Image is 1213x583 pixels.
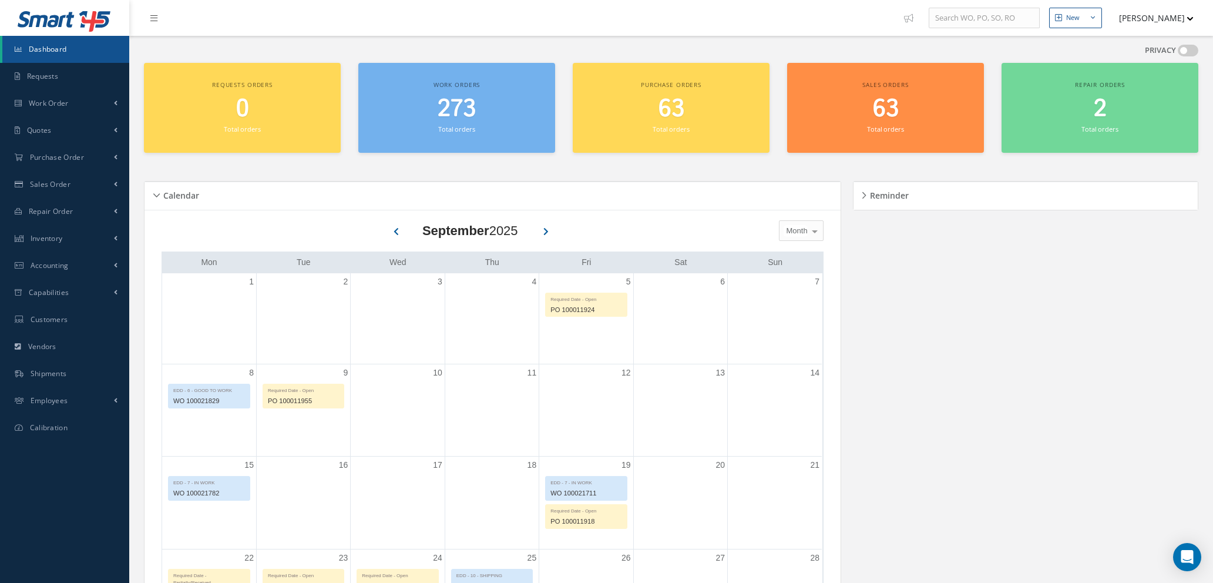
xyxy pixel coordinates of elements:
[1173,543,1201,571] div: Open Intercom Messenger
[341,273,351,290] a: September 2, 2025
[483,255,502,270] a: Thursday
[31,314,68,324] span: Customers
[1002,63,1198,153] a: Repair orders 2 Total orders
[431,550,445,567] a: September 24, 2025
[144,63,341,153] a: Requests orders 0 Total orders
[2,36,129,63] a: Dashboard
[199,255,219,270] a: Monday
[1049,8,1102,28] button: New
[619,457,633,474] a: September 19, 2025
[263,569,344,579] div: Required Date - Open
[431,457,445,474] a: September 17, 2025
[31,233,63,243] span: Inventory
[29,287,69,297] span: Capabilities
[619,364,633,381] a: September 12, 2025
[438,125,475,133] small: Total orders
[728,273,822,364] td: September 7, 2025
[169,384,250,394] div: EDD - 6 - GOOD TO WORK
[728,457,822,549] td: September 21, 2025
[718,273,727,290] a: September 6, 2025
[633,457,727,549] td: September 20, 2025
[236,92,249,126] span: 0
[242,550,256,567] a: September 22, 2025
[337,550,351,567] a: September 23, 2025
[672,255,689,270] a: Saturday
[713,364,727,381] a: September 13, 2025
[539,273,633,364] td: September 5, 2025
[808,550,822,567] a: September 28, 2025
[31,260,69,270] span: Accounting
[29,206,73,216] span: Repair Order
[256,457,350,549] td: September 16, 2025
[169,477,250,487] div: EDD - 7 - IN WORK
[351,364,445,456] td: September 10, 2025
[633,273,727,364] td: September 6, 2025
[434,81,480,89] span: Work orders
[29,98,69,108] span: Work Order
[341,364,351,381] a: September 9, 2025
[539,457,633,549] td: September 19, 2025
[728,364,822,456] td: September 14, 2025
[546,303,626,317] div: PO 100011924
[787,63,984,153] a: Sales orders 63 Total orders
[1081,125,1118,133] small: Total orders
[169,487,250,500] div: WO 100021782
[641,81,701,89] span: Purchase orders
[525,364,539,381] a: September 11, 2025
[431,364,445,381] a: September 10, 2025
[808,457,822,474] a: September 21, 2025
[247,364,256,381] a: September 8, 2025
[1108,6,1194,29] button: [PERSON_NAME]
[435,273,445,290] a: September 3, 2025
[387,255,409,270] a: Wednesday
[28,341,56,351] span: Vendors
[256,364,350,456] td: September 9, 2025
[263,384,344,394] div: Required Date - Open
[422,221,518,240] div: 2025
[653,125,689,133] small: Total orders
[1066,13,1080,23] div: New
[619,550,633,567] a: September 26, 2025
[658,92,684,126] span: 63
[351,273,445,364] td: September 3, 2025
[29,44,67,54] span: Dashboard
[579,255,593,270] a: Friday
[358,63,555,153] a: Work orders 273 Total orders
[294,255,313,270] a: Tuesday
[784,225,808,237] span: Month
[546,505,626,515] div: Required Date - Open
[546,477,626,487] div: EDD - 7 - IN WORK
[866,187,909,201] h5: Reminder
[1075,81,1125,89] span: Repair orders
[242,457,256,474] a: September 15, 2025
[546,293,626,303] div: Required Date - Open
[445,364,539,456] td: September 11, 2025
[873,92,899,126] span: 63
[31,368,67,378] span: Shipments
[422,223,489,238] b: September
[337,457,351,474] a: September 16, 2025
[162,457,256,549] td: September 15, 2025
[867,125,903,133] small: Total orders
[438,92,476,126] span: 273
[212,81,273,89] span: Requests orders
[929,8,1040,29] input: Search WO, PO, SO, RO
[862,81,908,89] span: Sales orders
[1094,92,1107,126] span: 2
[30,423,68,433] span: Calibration
[247,273,256,290] a: September 1, 2025
[546,487,626,500] div: WO 100021711
[713,457,727,474] a: September 20, 2025
[573,63,770,153] a: Purchase orders 63 Total orders
[160,187,199,201] h5: Calendar
[224,125,260,133] small: Total orders
[31,396,68,406] span: Employees
[445,273,539,364] td: September 4, 2025
[529,273,539,290] a: September 4, 2025
[539,364,633,456] td: September 12, 2025
[808,364,822,381] a: September 14, 2025
[162,364,256,456] td: September 8, 2025
[525,457,539,474] a: September 18, 2025
[30,179,70,189] span: Sales Order
[445,457,539,549] td: September 18, 2025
